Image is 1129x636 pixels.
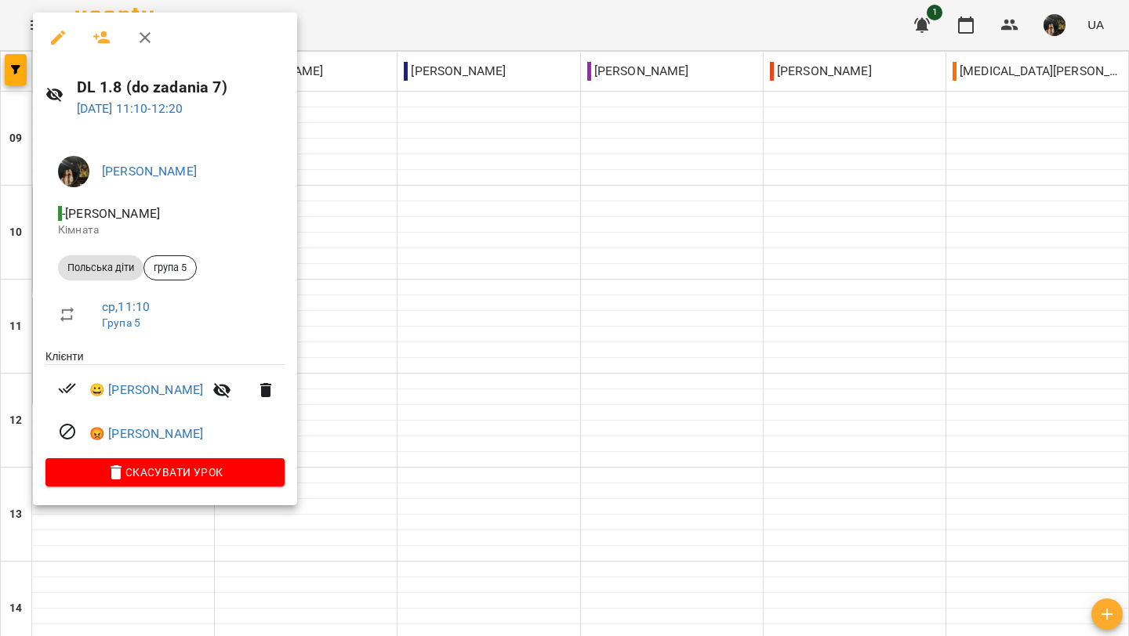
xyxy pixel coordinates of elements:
a: [PERSON_NAME] [102,164,197,179]
svg: Візит скасовано [58,422,77,441]
p: Кімната [58,222,272,238]
h6: DL 1.8 (do zadania 7) [77,75,285,99]
span: Польська діти [58,261,143,275]
a: 😡 [PERSON_NAME] [89,425,203,443]
span: Скасувати Урок [58,463,272,482]
a: [DATE] 11:10-12:20 [77,101,183,116]
span: - [PERSON_NAME] [58,206,163,221]
span: група 5 [144,261,196,275]
img: 5701ce26c8a38a6089bfb9008418fba1.jpg [58,156,89,187]
a: Група 5 [102,316,140,329]
a: 😀 [PERSON_NAME] [89,381,203,399]
ul: Клієнти [45,349,285,458]
button: Скасувати Урок [45,458,285,486]
svg: Візит сплачено [58,379,77,398]
div: група 5 [143,255,197,280]
a: ср , 11:10 [102,299,150,314]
